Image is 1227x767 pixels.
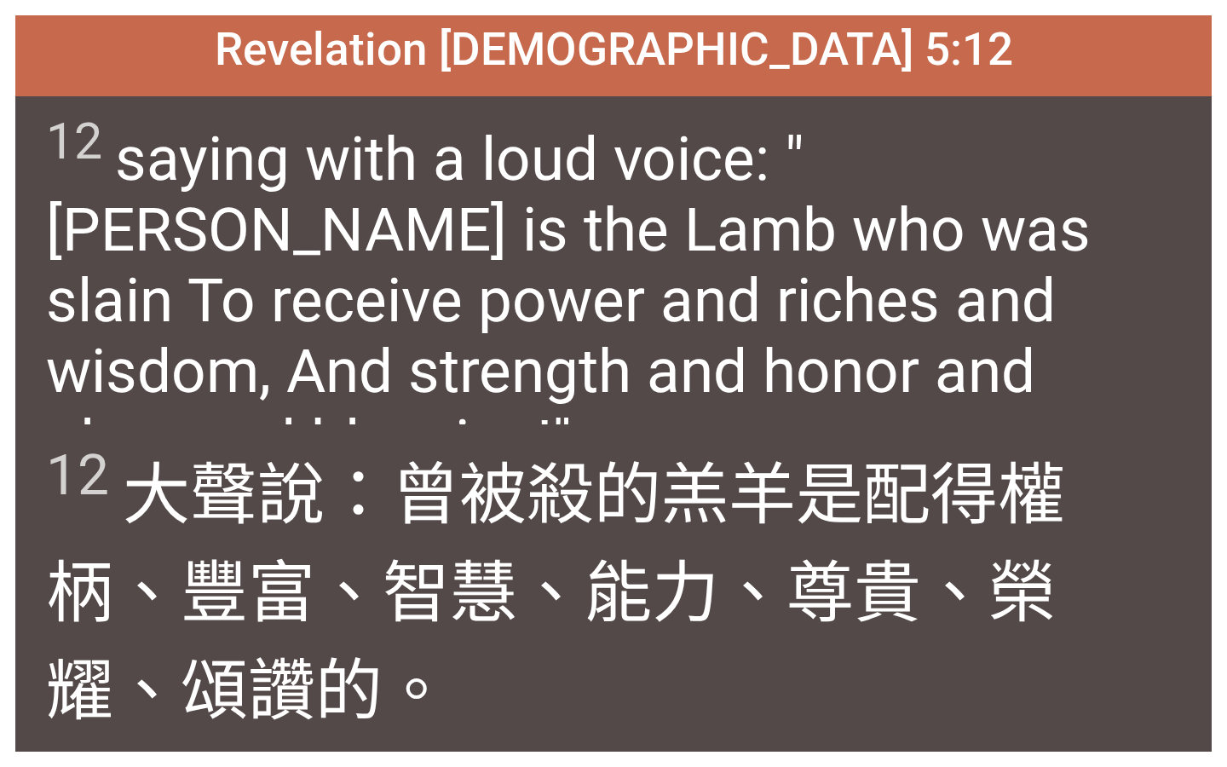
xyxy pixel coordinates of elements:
[46,456,1065,730] wg4969: 羔羊
[315,652,450,730] wg2129: 的。
[46,456,1065,730] wg3004: 聲
[46,456,1065,730] wg5456: 說
[46,442,109,508] sup: 12
[46,456,1065,730] wg721: 是
[46,112,1181,477] span: saying with a loud voice: "[PERSON_NAME] is the Lamb who was slain To receive power and riches an...
[215,23,1013,76] span: Revelation [DEMOGRAPHIC_DATA] 5:12
[46,112,102,170] sup: 12
[46,456,1065,730] wg2983: 權柄
[46,456,1065,730] wg3004: ：曾被殺的
[46,456,1065,730] wg2076: 配
[46,554,1056,730] wg1411: 、豐富
[46,554,1056,730] wg4149: 、智慧
[113,652,450,730] wg1391: 、頌讚
[46,456,1065,730] wg514: 得
[46,554,1056,730] wg4678: 、能力
[46,440,1181,734] span: 大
